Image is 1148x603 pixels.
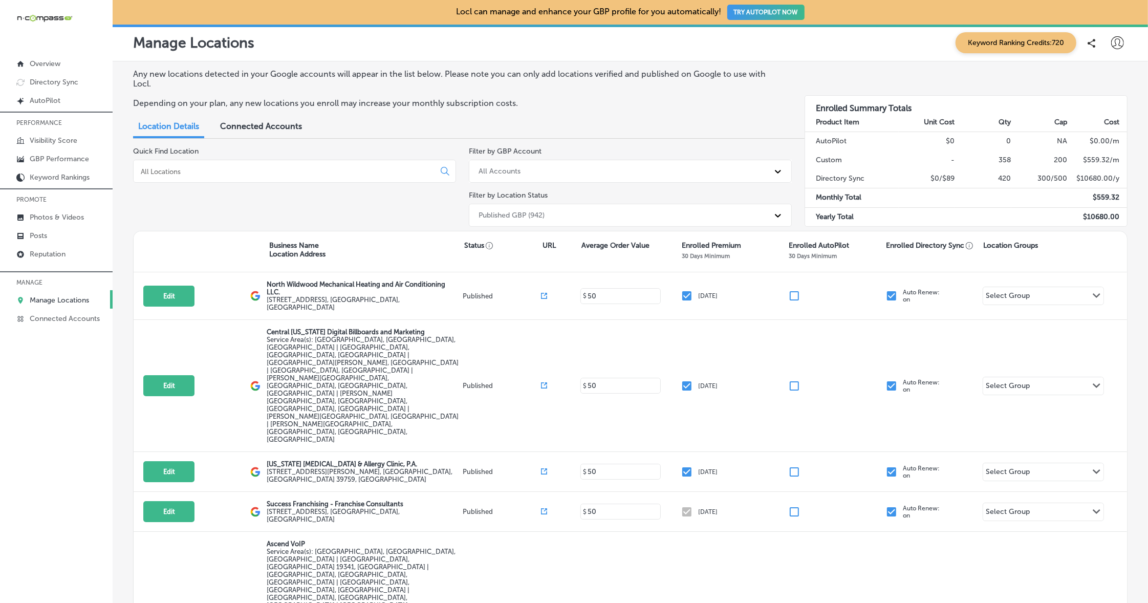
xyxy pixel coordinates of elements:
div: All Accounts [479,167,521,176]
p: Auto Renew: on [903,465,940,479]
input: All Locations [140,167,432,176]
p: North Wildwood Mechanical Heating and Air Conditioning LLC. [267,281,460,296]
th: Unit Cost [899,113,955,132]
span: Connected Accounts [220,121,302,131]
p: Published [463,292,541,300]
button: Edit [143,501,194,522]
td: NA [1011,132,1068,151]
img: logo [250,467,261,477]
p: Success Franchising - Franchise Consultants [267,500,460,508]
th: Cap [1011,113,1068,132]
td: 420 [955,169,1011,188]
p: Status [464,241,542,250]
p: Published [463,468,541,476]
p: Enrolled AutoPilot [789,241,849,250]
div: Select Group [986,467,1030,479]
p: [DATE] [698,468,718,476]
td: 300/500 [1011,169,1068,188]
td: AutoPilot [805,132,899,151]
p: Keyword Rankings [30,173,90,182]
label: [STREET_ADDRESS] , [GEOGRAPHIC_DATA], [GEOGRAPHIC_DATA] [267,508,460,523]
p: Manage Locations [30,296,89,305]
p: $ [583,382,587,390]
div: Published GBP (942) [479,211,545,220]
img: logo [250,381,261,391]
p: AutoPilot [30,96,60,105]
img: 660ab0bf-5cc7-4cb8-ba1c-48b5ae0f18e60NCTV_CLogo_TV_Black_-500x88.png [16,13,73,23]
div: Select Group [986,507,1030,519]
td: Monthly Total [805,188,899,207]
label: [STREET_ADDRESS][PERSON_NAME] , [GEOGRAPHIC_DATA], [GEOGRAPHIC_DATA] 39759, [GEOGRAPHIC_DATA] [267,468,460,483]
td: $ 559.32 [1068,188,1127,207]
p: [US_STATE] [MEDICAL_DATA] & Allergy Clinic, P.A. [267,460,460,468]
label: Filter by Location Status [469,191,548,200]
p: Enrolled Premium [682,241,741,250]
td: - [899,151,955,169]
p: [DATE] [698,292,718,299]
div: Select Group [986,291,1030,303]
h3: Enrolled Summary Totals [805,96,1127,113]
td: 0 [955,132,1011,151]
img: logo [250,507,261,517]
td: $0/$89 [899,169,955,188]
p: Published [463,382,541,390]
label: Filter by GBP Account [469,147,541,156]
td: $ 0.00 /m [1068,132,1127,151]
span: Keyword Ranking Credits: 720 [956,32,1076,53]
label: [STREET_ADDRESS] , [GEOGRAPHIC_DATA], [GEOGRAPHIC_DATA] [267,296,460,311]
p: Ascend VoIP [267,540,460,548]
th: Qty [955,113,1011,132]
button: TRY AUTOPILOT NOW [727,5,805,20]
p: Connected Accounts [30,314,100,323]
td: 200 [1011,151,1068,169]
td: $0 [899,132,955,151]
p: Published [463,508,541,515]
p: Auto Renew: on [903,505,940,519]
p: URL [543,241,556,250]
p: [DATE] [698,382,718,390]
p: Enrolled Directory Sync [886,241,973,250]
span: Orlando, FL, USA | Kissimmee, FL, USA | Meadow Woods, FL 32824, USA | Hunters Creek, FL 32837, US... [267,336,459,443]
td: $ 10680.00 /y [1068,169,1127,188]
p: Auto Renew: on [903,379,940,393]
td: 358 [955,151,1011,169]
button: Edit [143,375,194,396]
p: Business Name Location Address [269,241,326,259]
p: Location Groups [984,241,1038,250]
button: Edit [143,286,194,307]
img: logo [250,291,261,301]
p: Posts [30,231,47,240]
p: Photos & Videos [30,213,84,222]
td: Custom [805,151,899,169]
p: 30 Days Minimum [789,252,837,260]
p: GBP Performance [30,155,89,163]
p: Auto Renew: on [903,289,940,303]
p: 30 Days Minimum [682,252,730,260]
th: Cost [1068,113,1127,132]
p: Any new locations detected in your Google accounts will appear in the list below. Please note you... [133,69,779,89]
p: $ [583,468,587,476]
p: Reputation [30,250,66,259]
p: Average Order Value [581,241,649,250]
p: Directory Sync [30,78,78,87]
td: $ 559.32 /m [1068,151,1127,169]
p: [DATE] [698,508,718,515]
div: Select Group [986,381,1030,393]
p: Central [US_STATE] Digital Billboards and Marketing [267,328,460,336]
span: Location Details [138,121,199,131]
td: $ 10680.00 [1068,207,1127,226]
strong: Product Item [816,118,860,126]
p: Visibility Score [30,136,77,145]
p: Depending on your plan, any new locations you enroll may increase your monthly subscription costs. [133,98,779,108]
p: Overview [30,59,60,68]
td: Directory Sync [805,169,899,188]
label: Quick Find Location [133,147,199,156]
p: $ [583,508,587,515]
p: Manage Locations [133,34,254,51]
button: Edit [143,461,194,482]
p: $ [583,292,587,299]
td: Yearly Total [805,207,899,226]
